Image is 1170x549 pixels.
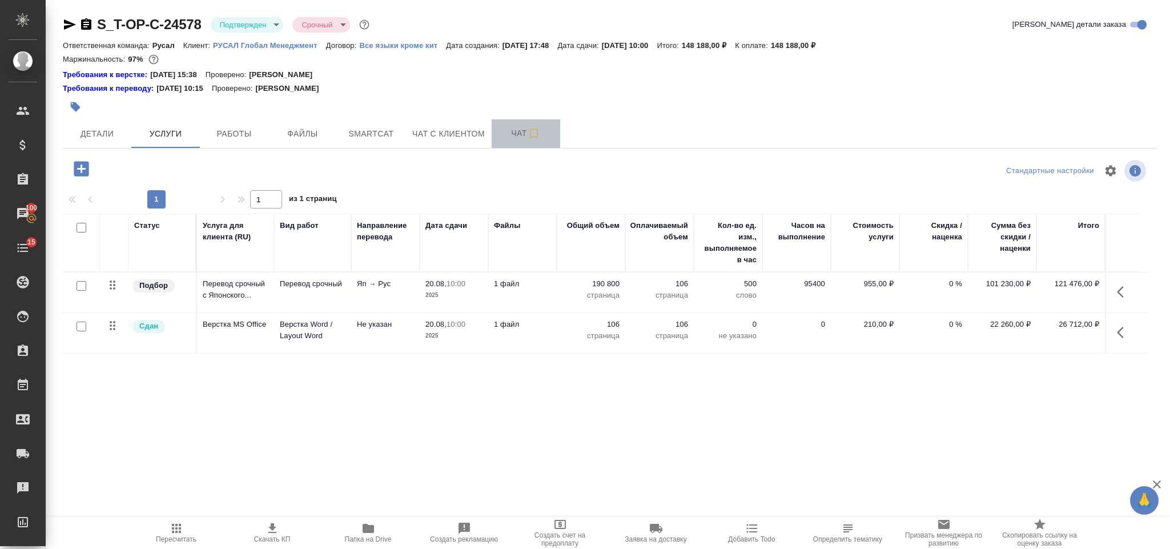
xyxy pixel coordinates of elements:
[66,157,97,181] button: Добавить услугу
[134,220,160,231] div: Статус
[326,41,360,50] p: Договор:
[682,41,735,50] p: 148 188,00 ₽
[357,319,414,330] p: Не указан
[446,41,502,50] p: Дата создания:
[425,320,447,328] p: 20.08,
[602,41,657,50] p: [DATE] 10:00
[206,69,250,81] p: Проверено:
[280,220,319,231] div: Вид работ
[63,94,88,119] button: Добавить тэг
[298,20,336,30] button: Срочный
[1110,278,1137,306] button: Показать кнопки
[212,83,256,94] p: Проверено:
[974,278,1031,290] p: 101 230,00 ₽
[21,237,42,248] span: 15
[280,319,345,342] p: Верстка Word / Layout Word
[63,69,150,81] div: Нажми, чтобы открыть папку с инструкцией
[146,52,161,67] button: 4224.00 RUB;
[630,220,688,243] div: Оплачиваемый объем
[255,83,327,94] p: [PERSON_NAME]
[494,220,520,231] div: Файлы
[768,220,825,243] div: Часов на выполнение
[762,313,831,353] td: 0
[280,278,345,290] p: Перевод срочный
[1135,488,1154,512] span: 🙏
[631,319,688,330] p: 106
[494,278,551,290] p: 1 файл
[562,319,620,330] p: 106
[562,330,620,342] p: страница
[216,20,270,30] button: Подтвержден
[425,220,467,231] div: Дата сдачи
[3,199,43,228] a: 100
[357,220,414,243] div: Направление перевода
[498,126,553,141] span: Чат
[63,83,156,94] a: Требования к переводу:
[1003,162,1097,180] div: split button
[1042,319,1099,330] p: 26 712,00 ₽
[905,278,962,290] p: 0 %
[1097,157,1124,185] span: Настроить таблицу
[562,290,620,301] p: страница
[139,320,158,332] p: Сдан
[557,41,601,50] p: Дата сдачи:
[63,18,77,31] button: Скопировать ссылку для ЯМессенджера
[289,192,337,209] span: из 1 страниц
[1130,486,1159,515] button: 🙏
[837,319,894,330] p: 210,00 ₽
[527,127,541,141] svg: Подписаться
[207,127,262,141] span: Работы
[63,55,128,63] p: Маржинальность:
[1078,220,1099,231] div: Итого
[699,220,757,266] div: Кол-во ед. изм., выполняемое в час
[567,220,620,231] div: Общий объем
[139,280,168,291] p: Подбор
[152,41,183,50] p: Русал
[631,278,688,290] p: 106
[97,17,202,32] a: S_T-OP-C-24578
[837,220,894,243] div: Стоимость услуги
[1124,160,1148,182] span: Посмотреть информацию
[128,55,146,63] p: 97%
[502,41,558,50] p: [DATE] 17:48
[357,278,414,290] p: Яп → Рус
[631,290,688,301] p: страница
[631,330,688,342] p: страница
[213,40,326,50] a: РУСАЛ Глобал Менеджмент
[359,40,446,50] a: Все языки кроме кит
[138,127,193,141] span: Услуги
[19,202,45,214] span: 100
[183,41,213,50] p: Клиент:
[562,278,620,290] p: 190 800
[1012,19,1126,30] span: [PERSON_NAME] детали заказа
[63,69,150,81] a: Требования к верстке:
[657,41,681,50] p: Итого:
[63,41,152,50] p: Ответственная команда:
[275,127,330,141] span: Файлы
[249,69,321,81] p: [PERSON_NAME]
[213,41,326,50] p: РУСАЛ Глобал Менеджмент
[447,320,465,328] p: 10:00
[735,41,771,50] p: К оплате:
[150,69,206,81] p: [DATE] 15:38
[771,41,824,50] p: 148 188,00 ₽
[494,319,551,330] p: 1 файл
[412,127,485,141] span: Чат с клиентом
[837,278,894,290] p: 955,00 ₽
[211,17,284,33] div: Подтвержден
[359,41,446,50] p: Все языки кроме кит
[699,319,757,330] p: 0
[425,290,483,301] p: 2025
[699,278,757,290] p: 500
[203,220,268,243] div: Услуга для клиента (RU)
[425,330,483,342] p: 2025
[447,279,465,288] p: 10:00
[905,319,962,330] p: 0 %
[344,127,399,141] span: Smartcat
[1110,319,1137,346] button: Показать кнопки
[425,279,447,288] p: 20.08,
[203,278,268,301] p: Перевод срочный с Японского...
[699,290,757,301] p: слово
[70,127,124,141] span: Детали
[357,17,372,32] button: Доп статусы указывают на важность/срочность заказа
